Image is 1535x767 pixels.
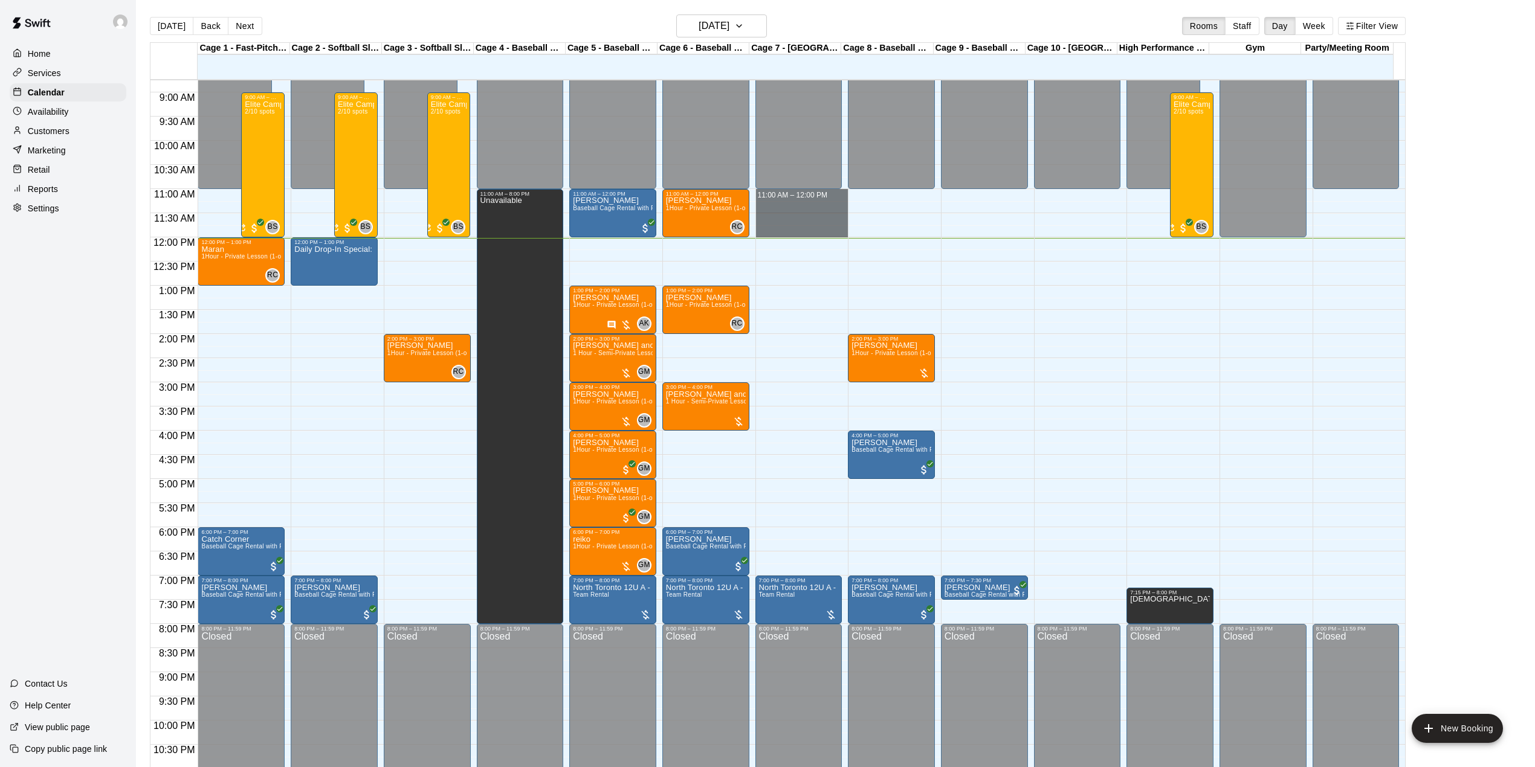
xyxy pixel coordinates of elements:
span: 7:00 PM [156,576,198,586]
span: GM [638,559,650,571]
span: 1Hour - Private Lesson (1-on-1) [573,543,664,550]
div: 3:00 PM – 4:00 PM: Josh Winton [569,382,656,431]
div: 8:00 PM – 11:59 PM [1130,626,1210,632]
span: 1Hour - Private Lesson (1-on-1) [852,350,943,356]
span: Raf Choudhury [456,365,466,379]
span: 1Hour - Private Lesson (1-on-1) [573,398,664,405]
span: 12:30 PM [150,262,198,272]
span: 1Hour - Private Lesson (1-on-1) [666,205,757,211]
div: 3:00 PM – 4:00 PM [666,384,746,390]
div: 7:00 PM – 7:30 PM: Ted Eng [941,576,1028,600]
div: 8:00 PM – 11:59 PM [1223,626,1303,632]
button: Back [193,17,228,35]
div: 8:00 PM – 11:59 PM [294,626,374,632]
span: BS [453,221,464,233]
span: 2/10 spots filled [245,108,274,115]
span: Baseline Staff [1199,220,1209,234]
div: Cage 1 - Fast-Pitch Machine and Automatic Baseball Hack Attack Pitching Machine [198,43,289,54]
div: Raf Choudhury [451,365,466,379]
div: Baseline Staff [1194,220,1209,234]
span: 1Hour - Private Lesson (1-on-1) [573,495,664,501]
div: 8:00 PM – 11:59 PM [573,626,653,632]
div: 1:00 PM – 2:00 PM: 1Hour - Private Lesson (1-on-1) [569,286,656,334]
span: GM [638,366,650,378]
span: 1 Hour - Semi-Private Lesson (2-on-1) [666,398,776,405]
p: Reports [28,183,58,195]
div: 7:00 PM – 8:00 PM: Baseball Cage Rental with Pitching Machine (4 People Maximum!) [291,576,378,624]
div: 2:00 PM – 3:00 PM: Derek and Bobby [569,334,656,382]
div: Calendar [10,83,126,101]
p: Settings [28,202,59,214]
div: 8:00 PM – 11:59 PM [387,626,467,632]
div: Cage 4 - Baseball Pitching Machine [474,43,566,54]
span: 1Hour - Private Lesson (1-on-1) [573,301,664,308]
span: 9:00 AM [157,92,198,103]
div: Home [10,45,126,63]
div: 12:00 PM – 1:00 PM: Maran [198,237,285,286]
span: 9:30 PM [156,696,198,707]
span: Gabe Manalo [642,510,651,524]
span: Gabe Manalo [642,365,651,379]
div: 2:00 PM – 3:00 PM [573,336,653,342]
div: 7:00 PM – 8:00 PM: North Toronto 12U A - Jason M [662,576,749,624]
span: BS [360,221,370,233]
div: 7:00 PM – 8:00 PM [573,577,653,583]
div: 1:00 PM – 2:00 PM [573,287,653,294]
span: All customers have paid [1177,222,1189,234]
div: 7:00 PM – 8:00 PM [666,577,746,583]
span: 10:30 PM [150,745,198,755]
div: Raf Choudhury [730,220,745,234]
div: 8:00 PM – 11:59 PM [945,626,1024,632]
p: Help Center [25,699,71,711]
div: 8:00 PM – 11:59 PM [480,626,560,632]
span: Adam Koffman [642,316,651,331]
span: Baseball Cage Rental with Pitching Machine (4 People Maximum!) [201,591,392,598]
span: Baseball Cage Rental with Pitching Machine (4 People Maximum!) [666,543,856,550]
span: BS [1196,221,1206,233]
div: 7:00 PM – 8:00 PM: Jason Maclellan [848,576,935,624]
span: Team Rental [666,591,702,598]
div: 12:00 PM – 1:00 PM [201,239,281,245]
div: 8:00 PM – 11:59 PM [1316,626,1396,632]
div: 11:00 AM – 12:00 PM [573,191,653,197]
span: BS [268,221,278,233]
span: Baseball Cage Rental with Pitching Machine (4 People Maximum!) [852,446,1042,453]
span: 8:00 PM [156,624,198,634]
div: 9:00 AM – 12:00 PM: Elite Camp -half day [241,92,285,237]
div: 11:00 AM – 12:00 PM [666,191,746,197]
div: 2:00 PM – 3:00 PM: Avery James [384,334,471,382]
p: Contact Us [25,678,68,690]
div: 9:00 AM – 12:00 PM [431,94,467,100]
span: All customers have paid [268,609,280,621]
div: 6:00 PM – 7:00 PM [201,529,281,535]
div: Retail [10,161,126,179]
div: Gabe Manalo [637,365,651,379]
span: Team Rental [573,591,609,598]
button: Staff [1225,17,1259,35]
div: 8:00 PM – 11:59 PM [666,626,746,632]
div: Raf Choudhury [265,268,280,283]
span: 11:00 AM [151,189,198,199]
div: 6:00 PM – 7:00 PM: reiko [569,527,656,576]
span: Baseball Cage Rental with Pitching Machine (4 People Maximum!) [573,205,763,211]
span: 1Hour - Private Lesson (1-on-1) [666,301,757,308]
div: 11:00 AM – 8:00 PM: Unavailable [477,189,564,624]
div: 12:00 PM – 1:00 PM [294,239,374,245]
span: 9:30 AM [157,117,198,127]
div: 11:00 AM – 12:00 PM: Caroline Brooks [569,189,656,237]
div: 8:00 PM – 11:59 PM [1038,626,1117,632]
div: 7:00 PM – 7:30 PM [945,577,1024,583]
span: 7:30 PM [156,600,198,610]
div: Raf Choudhury [730,316,745,331]
div: 8:00 PM – 11:59 PM [852,626,931,632]
div: Cage 7 - [GEOGRAPHIC_DATA] [749,43,841,54]
svg: Has notes [607,320,616,330]
div: 6:00 PM – 7:00 PM [573,529,653,535]
span: All customers have paid [620,464,632,476]
div: Party/Meeting Room [1301,43,1393,54]
a: Services [10,64,126,82]
div: 11:00 AM – 8:00 PM [480,191,560,197]
span: Gabe Manalo [642,558,651,573]
div: Cage 9 - Baseball Pitching Machine / [GEOGRAPHIC_DATA] [934,43,1026,54]
span: 6:30 PM [156,551,198,562]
